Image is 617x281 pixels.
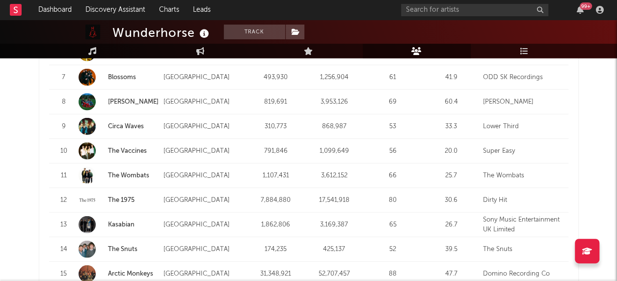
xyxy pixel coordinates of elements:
[79,118,159,135] a: Circa Waves
[483,196,563,205] div: Dirty Hit
[249,171,302,181] div: 1,107,431
[108,123,144,130] a: Circa Waves
[307,122,361,132] div: 868,987
[366,73,419,83] div: 61
[224,25,285,39] button: Track
[163,245,244,254] div: [GEOGRAPHIC_DATA]
[163,146,244,156] div: [GEOGRAPHIC_DATA]
[112,25,212,41] div: Wunderhorse
[366,245,419,254] div: 52
[307,73,361,83] div: 1,256,904
[54,245,74,254] div: 14
[79,216,159,233] a: Kasabian
[54,171,74,181] div: 11
[108,148,147,154] a: The Vaccines
[54,269,74,279] div: 15
[483,269,563,279] div: Domino Recording Co
[108,74,136,81] a: Blossoms
[483,73,563,83] div: ODD SK Recordings
[163,73,244,83] div: [GEOGRAPHIC_DATA]
[108,246,137,253] a: The Snuts
[307,171,361,181] div: 3,612,152
[79,192,159,209] a: The 1975
[307,146,361,156] div: 1,099,649
[366,171,419,181] div: 66
[249,196,302,205] div: 7,884,880
[54,97,74,107] div: 8
[577,6,584,14] button: 99+
[425,122,478,132] div: 33.3
[108,172,149,179] a: The Wombats
[79,241,159,258] a: The Snuts
[163,122,244,132] div: [GEOGRAPHIC_DATA]
[307,196,361,205] div: 17,541,918
[249,245,302,254] div: 174,235
[163,220,244,230] div: [GEOGRAPHIC_DATA]
[483,122,563,132] div: Lower Third
[425,245,478,254] div: 39.5
[307,97,361,107] div: 3,953,126
[54,196,74,205] div: 12
[108,271,153,277] a: Arctic Monkeys
[79,167,159,184] a: The Wombats
[79,69,159,86] a: Blossoms
[483,146,563,156] div: Super Easy
[366,196,419,205] div: 80
[366,146,419,156] div: 56
[163,269,244,279] div: [GEOGRAPHIC_DATA]
[79,142,159,160] a: The Vaccines
[108,197,134,203] a: The 1975
[249,269,302,279] div: 31,348,921
[307,269,361,279] div: 52,707,457
[483,97,563,107] div: [PERSON_NAME]
[425,196,478,205] div: 30.6
[249,73,302,83] div: 493,930
[580,2,592,10] div: 99 +
[307,220,361,230] div: 3,169,387
[425,269,478,279] div: 47.7
[249,220,302,230] div: 1,862,806
[163,196,244,205] div: [GEOGRAPHIC_DATA]
[483,171,563,181] div: The Wombats
[483,215,563,234] div: Sony Music Entertainment UK Limited
[425,73,478,83] div: 41.9
[425,146,478,156] div: 20.0
[425,171,478,181] div: 25.7
[249,122,302,132] div: 310,773
[108,222,134,228] a: Kasabian
[54,146,74,156] div: 10
[79,93,159,111] a: [PERSON_NAME]
[366,220,419,230] div: 65
[163,171,244,181] div: [GEOGRAPHIC_DATA]
[249,97,302,107] div: 819,691
[483,245,563,254] div: The Snuts
[54,220,74,230] div: 13
[366,269,419,279] div: 88
[163,97,244,107] div: [GEOGRAPHIC_DATA]
[307,245,361,254] div: 425,137
[54,122,74,132] div: 9
[425,97,478,107] div: 60.4
[366,97,419,107] div: 69
[366,122,419,132] div: 53
[401,4,548,16] input: Search for artists
[425,220,478,230] div: 26.7
[108,99,159,105] a: [PERSON_NAME]
[54,73,74,83] div: 7
[249,146,302,156] div: 791,846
